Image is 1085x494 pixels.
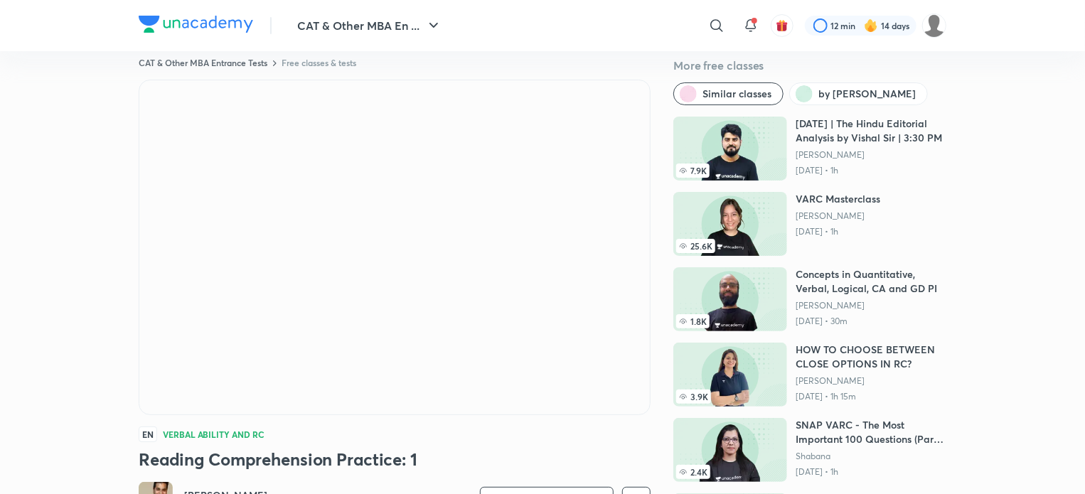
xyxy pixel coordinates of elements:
a: Shabana [796,451,946,462]
span: 25.6K [676,239,715,253]
span: by Lokesh Sharma [818,87,916,101]
a: Company Logo [139,16,253,36]
h4: Verbal Ability and RC [163,430,264,439]
button: by Lokesh Sharma [789,82,928,105]
h6: SNAP VARC - The Most Important 100 Questions (Part 4) [796,418,946,446]
p: [DATE] • 1h [796,226,880,237]
a: [PERSON_NAME] [796,375,946,387]
a: Free classes & tests [282,57,356,68]
span: EN [139,426,157,442]
a: CAT & Other MBA Entrance Tests [139,57,267,68]
h6: Concepts in Quantitative, Verbal, Logical, CA and GD PI [796,267,946,296]
p: [DATE] • 1h 15m [796,391,946,402]
img: Company Logo [139,16,253,33]
span: 2.4K [676,465,710,479]
a: [PERSON_NAME] [796,210,880,222]
p: [DATE] • 1h [796,165,946,176]
a: [PERSON_NAME] [796,300,946,311]
h5: More free classes [673,57,946,74]
button: CAT & Other MBA En ... [289,11,451,40]
img: Anubhav Singh [922,14,946,38]
img: streak [864,18,878,33]
p: [DATE] • 1h [796,466,946,478]
button: avatar [771,14,793,37]
h6: [DATE] | The Hindu Editorial Analysis by Vishal Sir | 3:30 PM [796,117,946,145]
h3: Reading Comprehension Practice: 1 [139,448,651,471]
iframe: Class [139,80,650,414]
span: 1.8K [676,314,710,328]
h6: HOW TO CHOOSE BETWEEN CLOSE OPTIONS IN RC? [796,343,946,371]
p: [DATE] • 30m [796,316,946,327]
span: Similar classes [702,87,771,101]
span: 3.9K [676,390,711,404]
span: 7.9K [676,163,710,178]
img: avatar [776,19,789,32]
button: Similar classes [673,82,784,105]
a: [PERSON_NAME] [796,149,946,161]
h6: VARC Masterclass [796,192,880,206]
